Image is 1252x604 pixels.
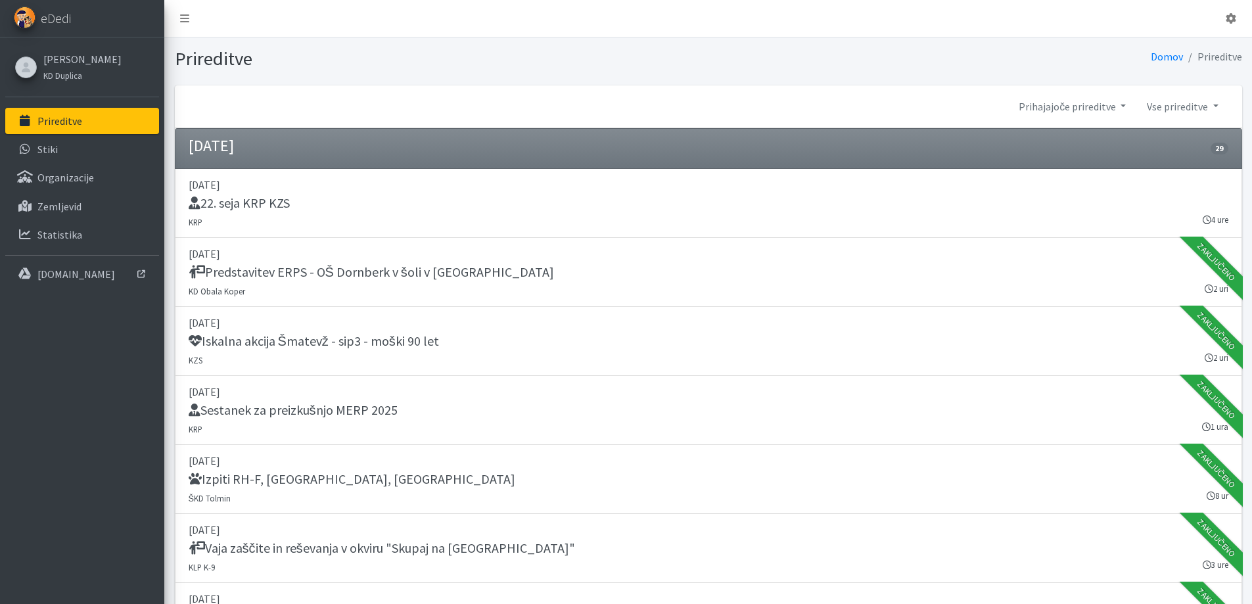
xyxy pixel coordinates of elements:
[37,228,82,241] p: Statistika
[189,333,439,349] h5: Iskalna akcija Šmatevž - sip3 - moški 90 let
[5,108,159,134] a: Prireditve
[189,402,398,418] h5: Sestanek za preizkušnjo MERP 2025
[189,471,515,487] h5: Izpiti RH-F, [GEOGRAPHIC_DATA], [GEOGRAPHIC_DATA]
[43,67,122,83] a: KD Duplica
[41,9,71,28] span: eDedi
[175,238,1242,307] a: [DATE] Predstavitev ERPS - OŠ Dornberk v šoli v [GEOGRAPHIC_DATA] KD Obala Koper 2 uri Zaključeno
[189,355,202,365] small: KZS
[37,143,58,156] p: Stiki
[189,315,1228,331] p: [DATE]
[189,562,215,572] small: KLP K-9
[189,264,554,280] h5: Predstavitev ERPS - OŠ Dornberk v šoli v [GEOGRAPHIC_DATA]
[189,195,290,211] h5: 22. seja KRP KZS
[189,246,1228,262] p: [DATE]
[189,177,1228,193] p: [DATE]
[5,261,159,287] a: [DOMAIN_NAME]
[189,424,202,434] small: KRP
[189,217,202,227] small: KRP
[37,114,82,128] p: Prireditve
[1136,93,1228,120] a: Vse prireditve
[189,286,245,296] small: KD Obala Koper
[175,514,1242,583] a: [DATE] Vaja zaščite in reševanja v okviru "Skupaj na [GEOGRAPHIC_DATA]" KLP K-9 3 ure Zaključeno
[37,267,115,281] p: [DOMAIN_NAME]
[189,522,1228,538] p: [DATE]
[5,221,159,248] a: Statistika
[175,169,1242,238] a: [DATE] 22. seja KRP KZS KRP 4 ure
[43,51,122,67] a: [PERSON_NAME]
[14,7,35,28] img: eDedi
[1008,93,1136,120] a: Prihajajoče prireditve
[5,136,159,162] a: Stiki
[37,200,81,213] p: Zemljevid
[5,164,159,191] a: Organizacije
[175,307,1242,376] a: [DATE] Iskalna akcija Šmatevž - sip3 - moški 90 let KZS 2 uri Zaključeno
[189,540,575,556] h5: Vaja zaščite in reševanja v okviru "Skupaj na [GEOGRAPHIC_DATA]"
[37,171,94,184] p: Organizacije
[175,47,704,70] h1: Prireditve
[175,376,1242,445] a: [DATE] Sestanek za preizkušnjo MERP 2025 KRP 1 ura Zaključeno
[189,453,1228,469] p: [DATE]
[189,493,231,503] small: ŠKD Tolmin
[1211,143,1228,154] span: 29
[189,137,234,156] h4: [DATE]
[175,445,1242,514] a: [DATE] Izpiti RH-F, [GEOGRAPHIC_DATA], [GEOGRAPHIC_DATA] ŠKD Tolmin 8 ur Zaključeno
[189,384,1228,400] p: [DATE]
[43,70,82,81] small: KD Duplica
[1151,50,1183,63] a: Domov
[1203,214,1228,226] small: 4 ure
[1183,47,1242,66] li: Prireditve
[5,193,159,220] a: Zemljevid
